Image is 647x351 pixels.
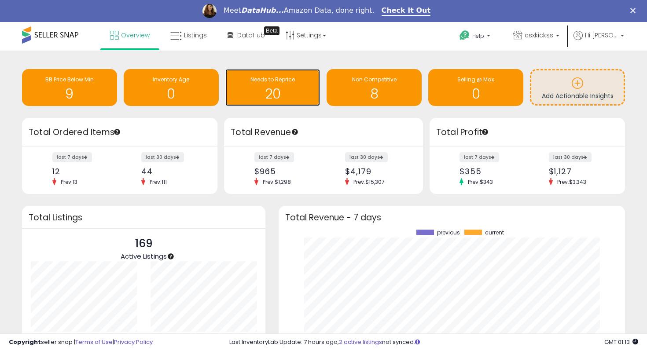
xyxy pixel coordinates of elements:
div: $1,127 [549,167,610,176]
div: Tooltip anchor [113,128,121,136]
label: last 7 days [52,152,92,162]
span: Needs to Reprice [250,76,295,83]
a: Non Competitive 8 [327,69,422,106]
span: Prev: $1,298 [258,178,295,186]
label: last 7 days [460,152,499,162]
a: Help [452,23,499,51]
a: Overview [103,22,156,48]
h3: Total Profit [436,126,618,139]
span: Selling @ Max [457,76,494,83]
span: Prev: 13 [56,178,82,186]
label: last 30 days [141,152,184,162]
h3: Total Revenue [231,126,416,139]
a: Privacy Policy [114,338,153,346]
div: 12 [52,167,113,176]
div: Tooltip anchor [167,252,175,260]
i: DataHub... [241,6,284,15]
p: 169 [121,235,167,252]
i: Get Help [459,30,470,41]
h3: Total Ordered Items [29,126,211,139]
div: Meet Amazon Data, done right. [224,6,375,15]
span: Prev: $15,307 [349,178,389,186]
div: Tooltip anchor [264,26,279,35]
a: Needs to Reprice 20 [225,69,320,106]
div: Tooltip anchor [291,128,299,136]
span: 2025-09-18 01:13 GMT [604,338,638,346]
span: Prev: 111 [145,178,171,186]
h1: 0 [433,87,519,101]
a: Hi [PERSON_NAME] [573,31,624,51]
a: Inventory Age 0 [124,69,219,106]
div: $965 [254,167,317,176]
label: last 7 days [254,152,294,162]
a: BB Price Below Min 9 [22,69,117,106]
a: Listings [164,22,213,48]
a: csxkickss [507,22,566,51]
a: DataHub [221,22,272,48]
span: Prev: $343 [463,178,497,186]
label: last 30 days [549,152,592,162]
a: Check It Out [382,6,431,16]
span: Help [472,32,484,40]
a: 2 active listings [339,338,382,346]
span: Non Competitive [352,76,397,83]
div: $355 [460,167,520,176]
img: Profile image for Georgie [202,4,217,18]
h3: Total Revenue - 7 days [285,214,618,221]
span: current [485,230,504,236]
b: 169 [64,331,76,342]
span: Active Listings [121,252,167,261]
span: Listings [184,31,207,40]
b: 159 [184,331,195,342]
div: $4,179 [345,167,408,176]
span: Hi [PERSON_NAME] [585,31,618,40]
span: previous [437,230,460,236]
span: Add Actionable Insights [542,91,614,100]
span: Prev: $3,343 [553,178,591,186]
a: Selling @ Max 0 [428,69,523,106]
div: Close [630,8,639,13]
h3: Total Listings [29,214,259,221]
h1: 8 [331,87,417,101]
div: Last InventoryLab Update: 7 hours ago, not synced. [229,338,639,347]
h1: 0 [128,87,214,101]
span: DataHub [237,31,265,40]
label: last 30 days [345,152,388,162]
a: Add Actionable Insights [531,70,624,104]
h1: 20 [230,87,316,101]
div: 44 [141,167,202,176]
span: csxkickss [525,31,553,40]
h1: 9 [26,87,113,101]
a: Settings [279,22,333,48]
div: seller snap | | [9,338,153,347]
strong: Copyright [9,338,41,346]
div: Tooltip anchor [481,128,489,136]
span: Inventory Age [153,76,189,83]
span: Overview [121,31,150,40]
span: BB Price Below Min [45,76,94,83]
a: Terms of Use [75,338,113,346]
i: Click here to read more about un-synced listings. [415,339,420,345]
